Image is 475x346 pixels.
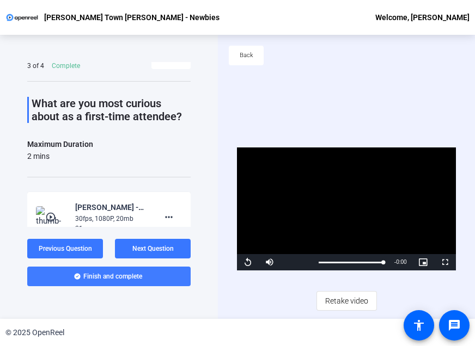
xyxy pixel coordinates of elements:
div: Welcome, [PERSON_NAME] [375,11,470,24]
span: Back [240,47,253,64]
mat-icon: accessibility [412,319,425,332]
button: Back [229,46,264,65]
button: Retake video [316,291,377,311]
button: Replay [237,254,259,270]
button: View All [151,50,191,69]
div: 2 mins [27,151,93,162]
div: Maximum Duration [27,138,93,151]
span: 0:00 [396,259,406,265]
button: Picture-in-Picture [412,254,434,270]
img: OpenReel logo [5,12,39,23]
mat-icon: play_circle_outline [45,212,58,223]
span: Next Question [132,245,174,252]
button: Mute [259,254,281,270]
span: Finish and complete [83,272,142,281]
button: Previous Question [27,239,103,258]
span: Retake video [325,291,368,311]
div: [PERSON_NAME] -Conferences - [PERSON_NAME] Town [PERSON_NAME]-[PERSON_NAME][GEOGRAPHIC_DATA][PERS... [75,201,148,214]
button: Next Question [115,239,191,258]
p: What are you most curious about as a first-time attendee? [32,97,191,123]
div: © 2025 OpenReel [5,327,64,338]
div: Video Player [237,147,455,270]
img: thumb-nail [36,206,68,228]
p: [PERSON_NAME] Town [PERSON_NAME] - Newbies [44,11,220,24]
mat-icon: message [448,319,461,332]
div: Complete [52,61,80,70]
span: Previous Question [39,245,92,252]
button: Fullscreen [434,254,456,270]
span: - [394,259,396,265]
mat-icon: more_horiz [162,211,175,224]
div: 21 secs [75,224,148,233]
button: Finish and complete [27,267,191,286]
div: 3 of 4 [27,61,44,70]
div: 30fps, 1080P, 20mb [75,214,148,224]
div: Progress Bar [319,262,383,263]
